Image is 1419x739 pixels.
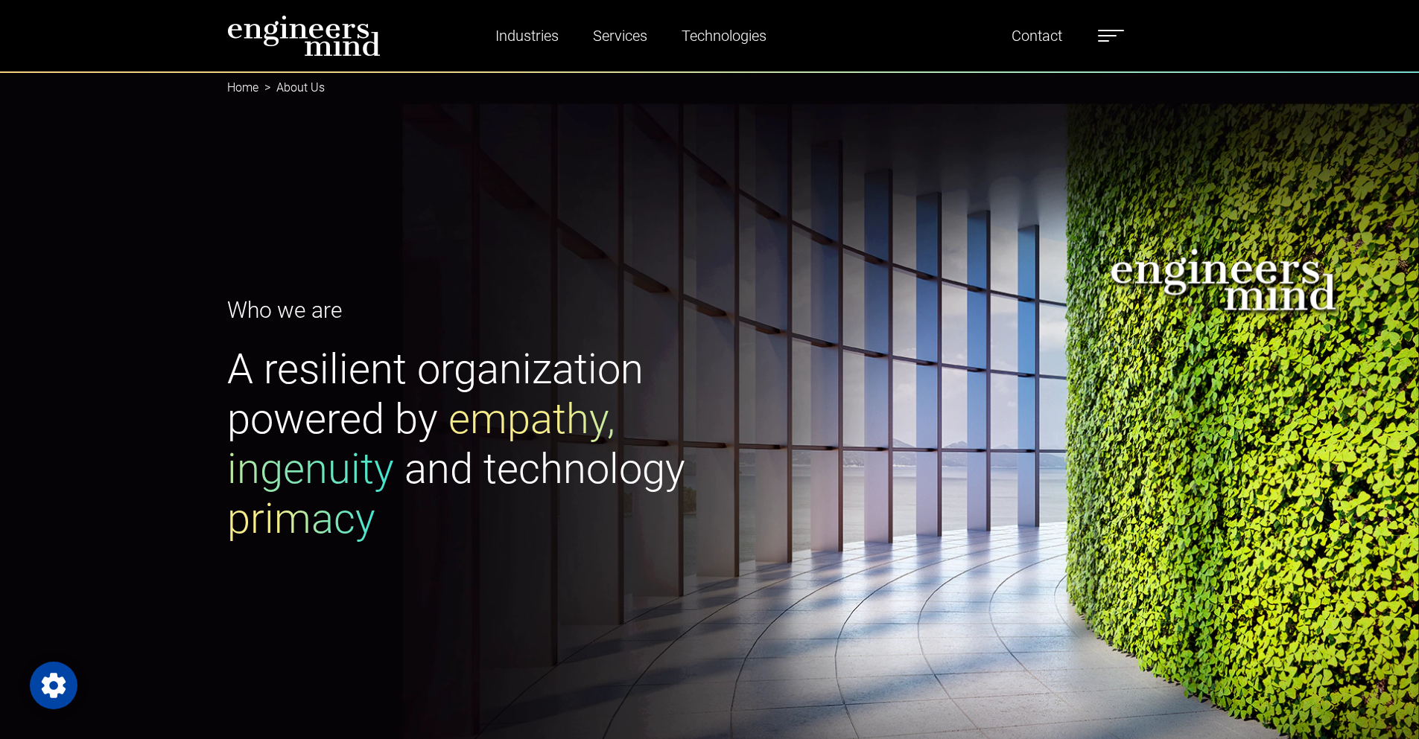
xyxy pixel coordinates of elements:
h1: A resilient organization powered by and technology [227,345,701,545]
a: Home [227,80,258,95]
a: Technologies [676,19,772,53]
a: Contact [1006,19,1068,53]
span: empathy, ingenuity [227,394,615,493]
nav: breadcrumb [227,71,1193,104]
li: About Us [258,79,325,97]
a: Services [587,19,653,53]
a: Industries [489,19,565,53]
span: primacy [227,494,375,543]
img: logo [227,15,381,57]
p: Who we are [227,293,701,327]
